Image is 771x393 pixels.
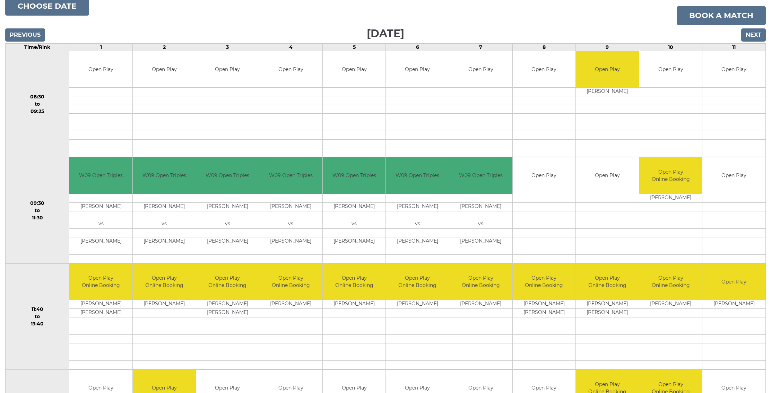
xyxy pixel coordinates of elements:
td: Open Play Online Booking [386,264,449,300]
td: Open Play [133,51,196,88]
td: 7 [449,43,512,51]
td: [PERSON_NAME] [449,202,512,211]
td: Open Play [702,157,765,194]
td: [PERSON_NAME] [323,202,386,211]
td: 10 [639,43,702,51]
td: [PERSON_NAME] [259,202,322,211]
td: [PERSON_NAME] [69,237,132,246]
td: 3 [196,43,259,51]
td: [PERSON_NAME] [449,300,512,309]
td: 5 [322,43,386,51]
td: Open Play Online Booking [639,157,702,194]
td: vs [386,220,449,228]
td: Open Play [702,264,765,300]
td: Time/Rink [6,43,69,51]
td: [PERSON_NAME] [196,237,259,246]
td: 8 [512,43,576,51]
td: W09 Open Triples [196,157,259,194]
td: Open Play [69,51,132,88]
td: [PERSON_NAME] [196,300,259,309]
td: Open Play [513,157,576,194]
td: [PERSON_NAME] [449,237,512,246]
td: W09 Open Triples [449,157,512,194]
td: [PERSON_NAME] [196,202,259,211]
td: Open Play [449,51,512,88]
td: Open Play [576,157,639,194]
td: 6 [386,43,449,51]
td: [PERSON_NAME] [386,300,449,309]
td: [PERSON_NAME] [69,309,132,317]
td: Open Play [639,51,702,88]
td: vs [196,220,259,228]
td: Open Play [576,51,639,88]
td: [PERSON_NAME] [576,300,639,309]
td: vs [133,220,196,228]
td: Open Play Online Booking [576,264,639,300]
td: vs [323,220,386,228]
td: [PERSON_NAME] [69,202,132,211]
td: 9 [576,43,639,51]
td: Open Play Online Booking [259,264,322,300]
td: Open Play [513,51,576,88]
td: [PERSON_NAME] [323,237,386,246]
td: 1 [69,43,133,51]
td: [PERSON_NAME] [259,237,322,246]
td: [PERSON_NAME] [639,300,702,309]
td: vs [69,220,132,228]
td: Open Play Online Booking [133,264,196,300]
td: Open Play Online Booking [69,264,132,300]
td: Open Play [702,51,765,88]
input: Next [741,28,766,42]
td: [PERSON_NAME] [323,300,386,309]
td: [PERSON_NAME] [133,202,196,211]
td: Open Play Online Booking [639,264,702,300]
td: [PERSON_NAME] [133,300,196,309]
td: Open Play [259,51,322,88]
td: Open Play [386,51,449,88]
td: [PERSON_NAME] [386,237,449,246]
td: 09:30 to 11:30 [6,157,69,264]
td: W09 Open Triples [259,157,322,194]
td: [PERSON_NAME] [639,194,702,202]
td: [PERSON_NAME] [513,309,576,317]
td: 11 [702,43,766,51]
td: W09 Open Triples [69,157,132,194]
a: Book a match [677,6,766,25]
td: [PERSON_NAME] [576,309,639,317]
td: [PERSON_NAME] [386,202,449,211]
td: Open Play [196,51,259,88]
td: 4 [259,43,323,51]
td: Open Play Online Booking [513,264,576,300]
td: vs [449,220,512,228]
td: Open Play Online Booking [196,264,259,300]
td: Open Play Online Booking [323,264,386,300]
td: 08:30 to 09:25 [6,51,69,157]
td: 2 [132,43,196,51]
td: [PERSON_NAME] [513,300,576,309]
td: [PERSON_NAME] [196,309,259,317]
td: [PERSON_NAME] [702,300,765,309]
td: W09 Open Triples [386,157,449,194]
td: Open Play [323,51,386,88]
td: [PERSON_NAME] [69,300,132,309]
td: [PERSON_NAME] [576,88,639,96]
td: W09 Open Triples [323,157,386,194]
td: W09 Open Triples [133,157,196,194]
td: [PERSON_NAME] [259,300,322,309]
td: Open Play Online Booking [449,264,512,300]
input: Previous [5,28,45,42]
td: vs [259,220,322,228]
td: [PERSON_NAME] [133,237,196,246]
td: 11:40 to 13:40 [6,263,69,370]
